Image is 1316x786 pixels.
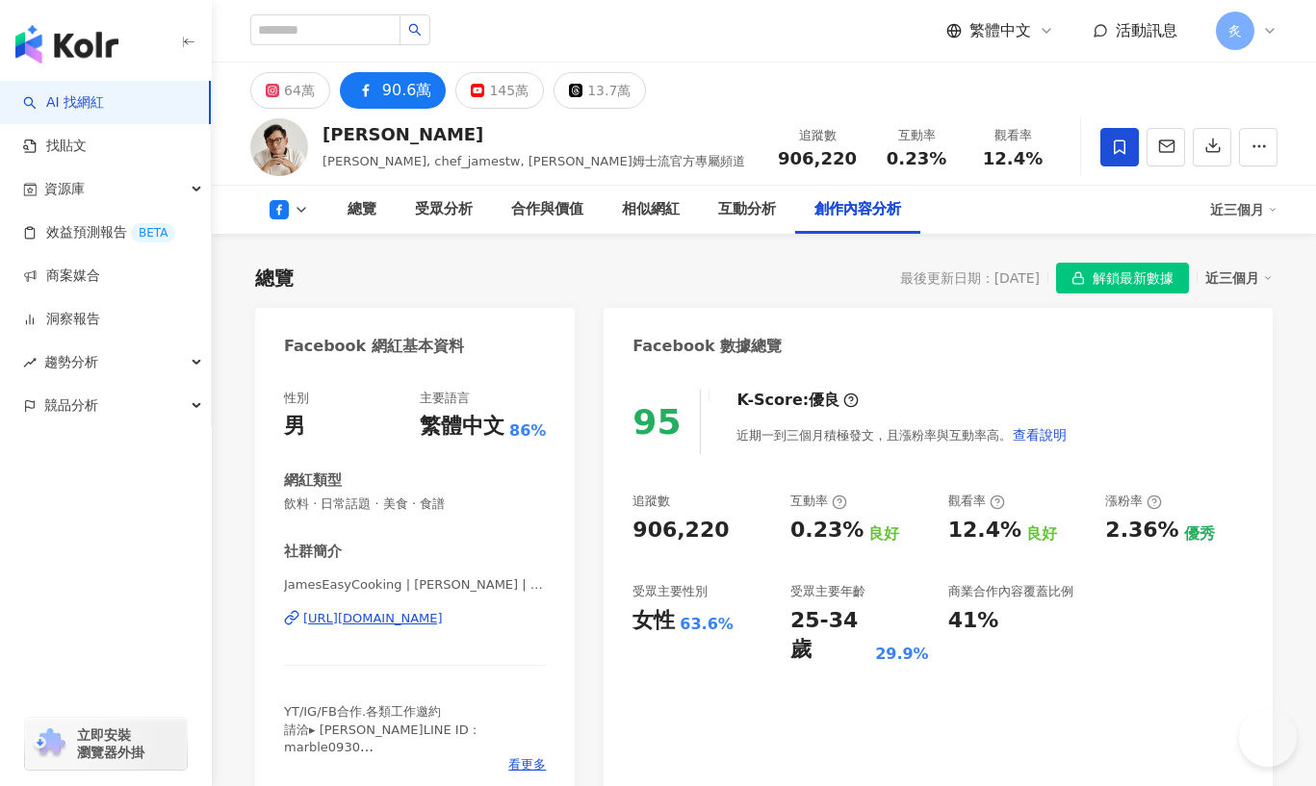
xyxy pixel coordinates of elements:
a: [URL][DOMAIN_NAME] [284,610,546,627]
button: 解鎖最新數據 [1056,263,1189,293]
span: 活動訊息 [1116,21,1177,39]
div: 追蹤數 [632,493,670,510]
div: 社群簡介 [284,542,342,562]
span: 906,220 [778,148,857,168]
div: 29.9% [875,644,929,665]
span: 看更多 [508,756,546,773]
div: K-Score : [736,390,859,411]
iframe: Help Scout Beacon - Open [1239,709,1297,767]
div: 良好 [1026,523,1057,545]
div: 64萬 [284,77,315,104]
div: 13.7萬 [587,77,631,104]
span: 炙 [1228,20,1242,41]
span: [PERSON_NAME], chef_jamestw, [PERSON_NAME]姆士流官方專屬頻道 [323,154,745,168]
div: 優良 [809,390,839,411]
div: [URL][DOMAIN_NAME] [303,610,443,627]
div: 受眾主要性別 [632,583,708,600]
div: 互動率 [880,126,953,145]
div: 12.4% [948,516,1021,545]
div: 網紅類型 [284,470,342,491]
div: 繁體中文 [420,412,504,442]
span: rise [23,356,37,369]
button: 90.6萬 [340,72,447,109]
div: [PERSON_NAME] [323,122,745,146]
img: logo [15,25,118,63]
div: 主要語言 [420,390,470,407]
div: 近期一到三個月積極發文，且漲粉率與互動率高。 [736,416,1068,454]
span: 查看說明 [1013,427,1067,443]
div: 男 [284,412,305,442]
div: 追蹤數 [778,126,857,145]
span: 立即安裝 瀏覽器外掛 [77,726,144,761]
a: searchAI 找網紅 [23,93,104,113]
span: JamesEasyCooking | [PERSON_NAME] | JamesEasyCooking [284,576,546,594]
div: 總覽 [348,198,376,221]
div: 相似網紅 [622,198,680,221]
div: Facebook 數據總覽 [632,336,782,357]
button: 145萬 [455,72,544,109]
span: 繁體中文 [969,20,1031,41]
div: 95 [632,402,681,442]
div: 女性 [632,606,675,636]
div: 優秀 [1184,523,1215,545]
a: 效益預測報告BETA [23,223,175,242]
div: 商業合作內容覆蓋比例 [948,583,1073,600]
div: 受眾主要年齡 [790,583,865,600]
button: 64萬 [250,72,330,109]
span: 86% [509,420,546,442]
div: 創作內容分析 [814,198,901,221]
span: 資源庫 [44,167,85,211]
div: 觀看率 [948,493,1005,510]
div: 互動率 [790,493,847,510]
div: 良好 [868,523,899,545]
div: 25-34 歲 [790,606,870,666]
div: 漲粉率 [1105,493,1162,510]
div: 近三個月 [1205,266,1273,291]
div: 近三個月 [1210,194,1277,225]
span: 解鎖最新數據 [1093,264,1174,294]
div: Facebook 網紅基本資料 [284,336,464,357]
div: 906,220 [632,516,729,545]
div: 性別 [284,390,309,407]
div: 觀看率 [976,126,1049,145]
span: 飲料 · 日常話題 · 美食 · 食譜 [284,495,546,513]
button: 查看說明 [1012,416,1068,454]
img: chrome extension [31,728,68,759]
div: 總覽 [255,265,294,292]
div: 互動分析 [718,198,776,221]
div: 145萬 [489,77,529,104]
div: 41% [948,606,999,636]
div: 受眾分析 [415,198,473,221]
span: 0.23% [887,149,946,168]
div: 0.23% [790,516,864,545]
div: 最後更新日期：[DATE] [900,270,1040,286]
div: 63.6% [680,614,734,635]
button: 13.7萬 [554,72,646,109]
img: KOL Avatar [250,118,308,176]
span: 趨勢分析 [44,341,98,384]
a: chrome extension立即安裝 瀏覽器外掛 [25,718,187,770]
span: search [408,23,422,37]
div: 2.36% [1105,516,1178,545]
a: 洞察報告 [23,310,100,329]
a: 找貼文 [23,137,87,156]
div: 合作與價值 [511,198,583,221]
span: 競品分析 [44,384,98,427]
span: 12.4% [983,149,1043,168]
a: 商案媒合 [23,266,100,286]
div: 90.6萬 [382,77,432,104]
